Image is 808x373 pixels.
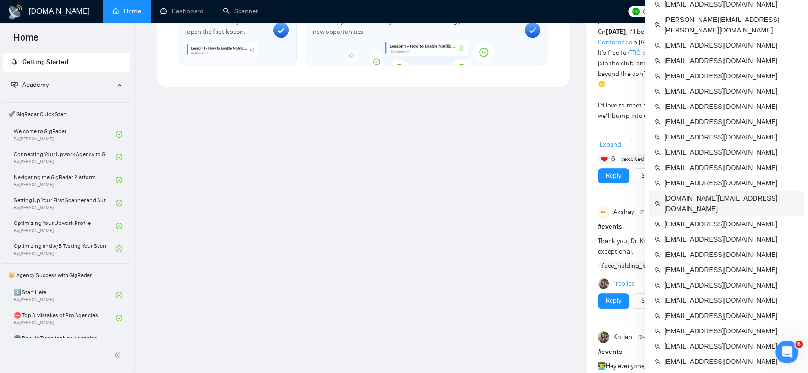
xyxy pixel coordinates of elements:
[655,22,660,28] span: team
[655,104,660,109] span: team
[606,171,621,181] a: Reply
[655,201,660,206] span: team
[601,261,675,271] span: :face_holding_back_tears:
[22,81,49,89] span: Academy
[655,221,660,227] span: team
[664,265,798,275] span: [EMAIL_ADDRESS][DOMAIN_NAME]
[187,17,251,36] span: Open the Academy and open the first lesson.
[6,31,46,51] span: Home
[598,207,609,217] div: AK
[655,119,660,125] span: team
[14,124,116,145] a: Welcome to GigRadarBy[PERSON_NAME]
[14,170,116,191] a: Navigating the GigRadar PlatformBy[PERSON_NAME]
[664,71,798,81] span: [EMAIL_ADDRESS][DOMAIN_NAME]
[598,168,629,183] button: Reply
[116,154,122,160] span: check-circle
[655,236,660,242] span: team
[655,180,660,186] span: team
[664,234,798,245] span: [EMAIL_ADDRESS][DOMAIN_NAME]
[664,117,798,127] span: [EMAIL_ADDRESS][DOMAIN_NAME]
[775,341,798,363] iframe: Intercom live chat
[664,55,798,66] span: [EMAIL_ADDRESS][DOMAIN_NAME]
[14,238,116,259] a: Optimizing and A/B Testing Your Scanner for Better ResultsBy[PERSON_NAME]
[22,58,68,66] span: Getting Started
[655,313,660,319] span: team
[638,333,651,341] span: [DATE]
[664,178,798,188] span: [EMAIL_ADDRESS][DOMAIN_NAME]
[655,149,660,155] span: team
[598,293,629,309] button: Reply
[664,295,798,306] span: [EMAIL_ADDRESS][DOMAIN_NAME]
[313,17,517,36] span: Complete your first academy lesson to start building your skills and unlock new opportunities.
[664,356,798,367] span: [EMAIL_ADDRESS][DOMAIN_NAME]
[613,279,635,288] a: 1replies
[664,326,798,336] span: [EMAIL_ADDRESS][DOMAIN_NAME]
[664,193,798,214] span: [DOMAIN_NAME][EMAIL_ADDRESS][DOMAIN_NAME]
[664,147,798,158] span: [EMAIL_ADDRESS][DOMAIN_NAME]
[655,252,660,257] span: team
[114,351,123,360] span: double-left
[655,359,660,364] span: team
[655,328,660,334] span: team
[632,8,640,15] img: upwork-logo.png
[4,266,129,285] span: 👑 Agency Success with GigRadar
[613,207,634,217] span: Akshay
[664,341,798,352] span: [EMAIL_ADDRESS][DOMAIN_NAME]
[664,219,798,229] span: [EMAIL_ADDRESS][DOMAIN_NAME]
[664,86,798,96] span: [EMAIL_ADDRESS][DOMAIN_NAME]
[655,343,660,349] span: team
[116,223,122,229] span: check-circle
[601,156,608,162] img: ❤️
[14,285,116,306] a: 1️⃣ Start HereBy[PERSON_NAME]
[598,222,773,232] h1: # events
[598,80,606,88] span: 🙃
[664,280,798,290] span: [EMAIL_ADDRESS][DOMAIN_NAME]
[116,292,122,298] span: check-circle
[664,249,798,260] span: [EMAIL_ADDRESS][DOMAIN_NAME]
[655,88,660,94] span: team
[14,192,116,213] a: Setting Up Your First Scanner and Auto-BidderBy[PERSON_NAME]
[11,81,49,89] span: Academy
[598,236,738,257] div: Thank you, Dr. Korlan, this event was truly exceptional.
[598,362,606,370] span: 👨‍💻
[14,308,116,329] a: ⛔ Top 3 Mistakes of Pro AgenciesBy[PERSON_NAME]
[14,147,116,168] a: Connecting Your Upwork Agency to GigRadarBy[PERSON_NAME]
[641,296,683,306] a: See the details
[14,330,116,352] a: 🌚 Rookie Traps for New Agencies
[655,1,660,7] span: team
[8,4,23,20] img: logo
[664,132,798,142] span: [EMAIL_ADDRESS][DOMAIN_NAME]
[116,200,122,206] span: check-circle
[598,347,773,357] h1: # events
[116,315,122,321] span: check-circle
[664,310,798,321] span: [EMAIL_ADDRESS][DOMAIN_NAME]
[611,154,615,164] span: 6
[664,162,798,173] span: [EMAIL_ADDRESS][DOMAIN_NAME]
[655,282,660,288] span: team
[116,338,122,344] span: check-circle
[160,7,204,15] a: dashboardDashboard
[641,171,683,181] a: See the details
[112,7,141,15] a: homeHome
[655,165,660,171] span: team
[606,28,626,36] strong: [DATE]
[633,293,691,309] button: See the details
[655,267,660,273] span: team
[598,28,724,46] a: TRC Sales Conference
[655,298,660,303] span: team
[795,341,803,348] span: 6
[598,278,609,289] img: Korlan
[116,177,122,183] span: check-circle
[223,7,258,15] a: searchScanner
[11,81,18,88] span: fund-projection-screen
[640,208,653,216] span: [DATE]
[4,105,129,124] span: 🚀 GigRadar Quick Start
[613,332,632,342] span: Korlan
[606,296,621,306] a: Reply
[664,101,798,112] span: [EMAIL_ADDRESS][DOMAIN_NAME]
[664,14,798,35] span: [PERSON_NAME][EMAIL_ADDRESS][PERSON_NAME][DOMAIN_NAME]
[11,58,18,65] span: rocket
[600,140,621,149] span: Expand
[655,134,660,140] span: team
[655,58,660,64] span: team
